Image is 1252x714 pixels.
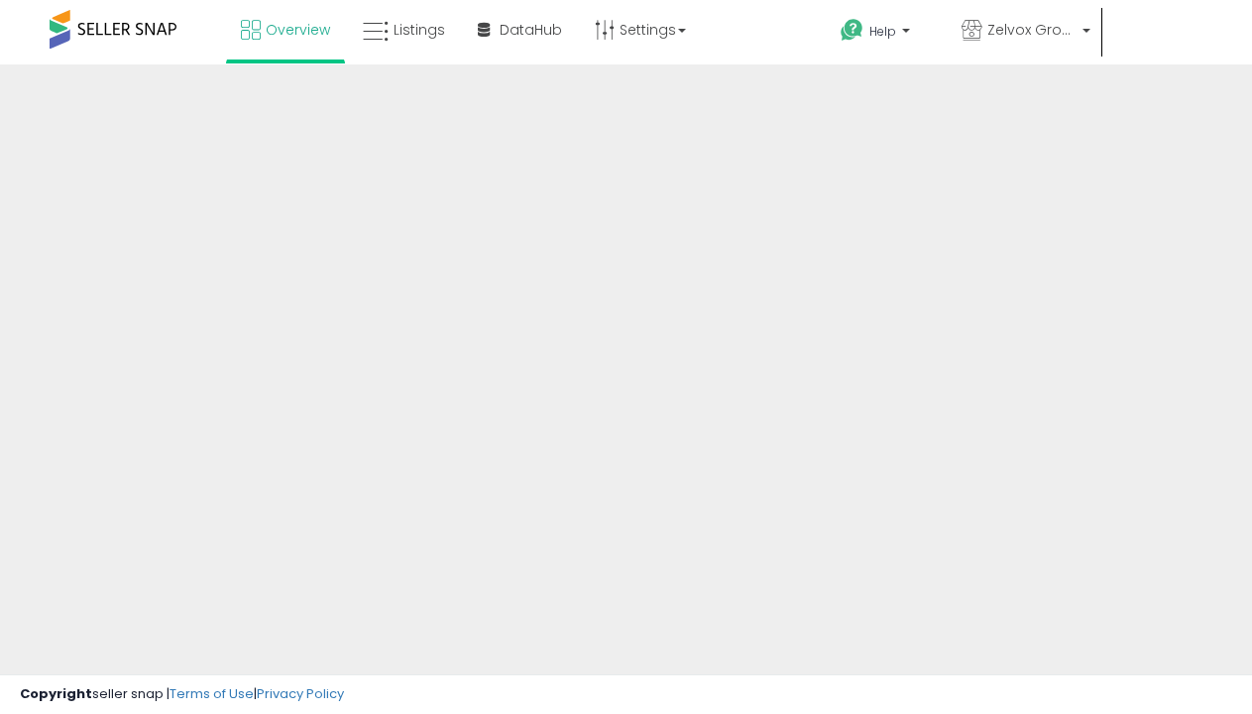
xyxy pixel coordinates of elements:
strong: Copyright [20,684,92,703]
span: Overview [266,20,330,40]
a: Help [825,3,944,64]
span: DataHub [500,20,562,40]
i: Get Help [840,18,864,43]
a: Terms of Use [170,684,254,703]
span: Zelvox Group LLC [987,20,1077,40]
div: seller snap | | [20,685,344,704]
a: Privacy Policy [257,684,344,703]
span: Help [869,23,896,40]
span: Listings [394,20,445,40]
